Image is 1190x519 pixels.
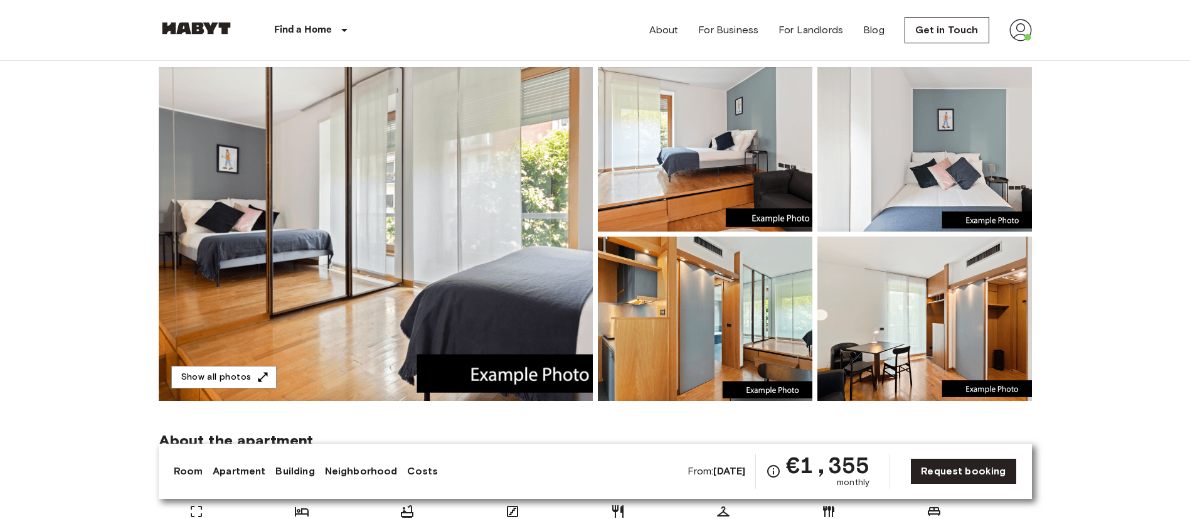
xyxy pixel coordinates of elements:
[905,17,989,43] a: Get in Touch
[598,237,812,401] img: Picture of unit IT-14-001-007-01H
[778,23,843,38] a: For Landlords
[174,464,203,479] a: Room
[766,464,781,479] svg: Check cost overview for full price breakdown. Please note that discounts apply to new joiners onl...
[688,464,746,478] span: From:
[274,23,332,38] p: Find a Home
[910,458,1016,484] a: Request booking
[159,431,314,450] span: About the apartment
[713,465,745,477] b: [DATE]
[407,464,438,479] a: Costs
[325,464,398,479] a: Neighborhood
[1009,19,1032,41] img: avatar
[837,476,869,489] span: monthly
[786,454,869,476] span: €1,355
[817,67,1032,232] img: Picture of unit IT-14-001-007-01H
[817,237,1032,401] img: Picture of unit IT-14-001-007-01H
[275,464,314,479] a: Building
[171,366,277,389] button: Show all photos
[649,23,679,38] a: About
[698,23,758,38] a: For Business
[159,22,234,35] img: Habyt
[213,464,265,479] a: Apartment
[863,23,885,38] a: Blog
[598,67,812,232] img: Picture of unit IT-14-001-007-01H
[159,67,593,401] img: Marketing picture of unit IT-14-001-007-01H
